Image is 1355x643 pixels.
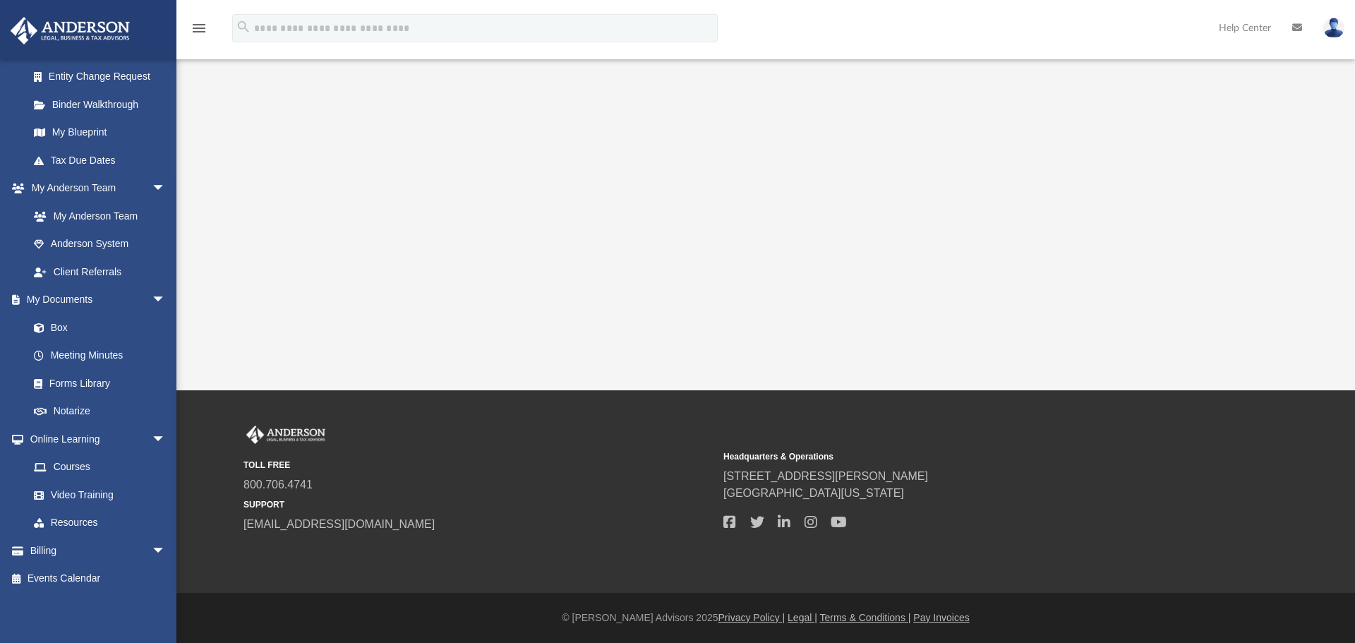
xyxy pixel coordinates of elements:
[20,453,180,481] a: Courses
[723,450,1193,463] small: Headquarters & Operations
[191,27,207,37] a: menu
[20,369,173,397] a: Forms Library
[1323,18,1344,38] img: User Pic
[10,286,180,314] a: My Documentsarrow_drop_down
[10,174,180,203] a: My Anderson Teamarrow_drop_down
[20,146,187,174] a: Tax Due Dates
[718,612,785,623] a: Privacy Policy |
[723,470,928,482] a: [STREET_ADDRESS][PERSON_NAME]
[20,90,187,119] a: Binder Walkthrough
[243,479,313,491] a: 800.706.4741
[20,342,180,370] a: Meeting Minutes
[20,481,173,509] a: Video Training
[176,611,1355,625] div: © [PERSON_NAME] Advisors 2025
[20,230,180,258] a: Anderson System
[243,498,713,511] small: SUPPORT
[20,258,180,286] a: Client Referrals
[152,425,180,454] span: arrow_drop_down
[152,536,180,565] span: arrow_drop_down
[10,536,187,565] a: Billingarrow_drop_down
[20,397,180,426] a: Notarize
[10,425,180,453] a: Online Learningarrow_drop_down
[243,459,713,471] small: TOLL FREE
[10,565,187,593] a: Events Calendar
[6,17,134,44] img: Anderson Advisors Platinum Portal
[152,174,180,203] span: arrow_drop_down
[191,20,207,37] i: menu
[20,313,173,342] a: Box
[243,518,435,530] a: [EMAIL_ADDRESS][DOMAIN_NAME]
[236,19,251,35] i: search
[20,63,187,91] a: Entity Change Request
[723,487,904,499] a: [GEOGRAPHIC_DATA][US_STATE]
[820,612,911,623] a: Terms & Conditions |
[20,119,180,147] a: My Blueprint
[788,612,817,623] a: Legal |
[20,509,180,537] a: Resources
[243,426,328,444] img: Anderson Advisors Platinum Portal
[913,612,969,623] a: Pay Invoices
[152,286,180,315] span: arrow_drop_down
[20,202,173,230] a: My Anderson Team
